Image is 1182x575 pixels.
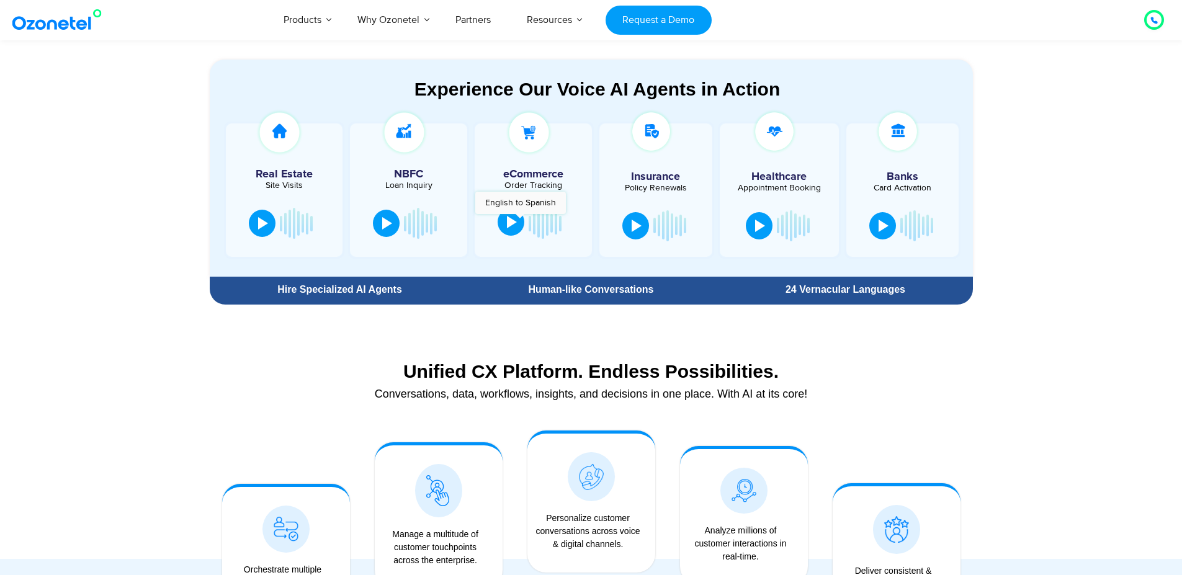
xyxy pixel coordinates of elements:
h5: NBFC [356,169,461,180]
div: Site Visits [232,181,337,190]
div: Unified CX Platform. Endless Possibilities. [216,360,967,382]
div: Experience Our Voice AI Agents in Action [222,78,973,100]
div: Analyze millions of customer interactions in real-time. [686,524,795,563]
h5: Healthcare [729,171,830,182]
div: Card Activation [853,184,953,192]
h5: Insurance [606,171,706,182]
div: Loan Inquiry [356,181,461,190]
div: Order Tracking [481,181,586,190]
div: Conversations, data, workflows, insights, and decisions in one place. With AI at its core! [216,388,967,399]
div: Personalize customer conversations across voice & digital channels. [534,512,643,551]
h5: eCommerce [481,169,586,180]
div: Hire Specialized AI Agents [216,285,464,295]
div: Human-like Conversations [470,285,712,295]
div: Policy Renewals [606,184,706,192]
h5: Real Estate [232,169,337,180]
h5: Banks [853,171,953,182]
div: 24 Vernacular Languages [724,285,966,295]
div: Appointment Booking [729,184,830,192]
a: Request a Demo [606,6,712,35]
div: Manage a multitude of customer touchpoints across the enterprise. [381,528,490,567]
